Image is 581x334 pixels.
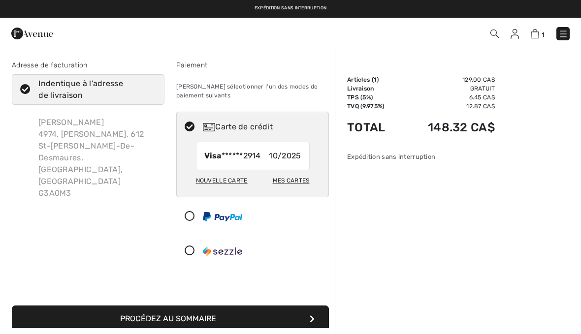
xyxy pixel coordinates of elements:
img: Sezzle [203,246,242,256]
img: 1ère Avenue [11,24,53,43]
div: Paiement [176,60,329,70]
td: Livraison [347,84,401,93]
td: TPS (5%) [347,93,401,102]
img: Menu [558,29,568,39]
td: Total [347,111,401,144]
td: TVQ (9.975%) [347,102,401,111]
td: 12.87 CA$ [401,102,495,111]
td: 6.45 CA$ [401,93,495,102]
div: Mes cartes [273,172,310,189]
div: Nouvelle carte [196,172,248,189]
td: Gratuit [401,84,495,93]
td: Articles ( ) [347,75,401,84]
div: Expédition sans interruption [347,152,495,161]
a: 1ère Avenue [11,28,53,37]
img: Recherche [490,30,499,38]
img: Carte de crédit [203,123,215,131]
div: [PERSON_NAME] 4974, [PERSON_NAME], 612 St-[PERSON_NAME]-De-Desmaures, [GEOGRAPHIC_DATA], [GEOGRAP... [31,109,164,207]
img: PayPal [203,212,242,221]
div: Carte de crédit [203,121,322,133]
span: 10/2025 [269,150,301,162]
img: Panier d'achat [531,29,539,38]
td: 129.00 CA$ [401,75,495,84]
span: 1 [542,31,545,38]
span: 1 [374,76,377,83]
strong: Visa [204,151,222,160]
div: Adresse de facturation [12,60,164,70]
a: 1 [531,28,545,39]
button: Procédez au sommaire [12,305,329,332]
div: Indentique à l'adresse de livraison [38,78,150,101]
td: 148.32 CA$ [401,111,495,144]
img: Mes infos [511,29,519,39]
div: [PERSON_NAME] sélectionner l'un des modes de paiement suivants [176,74,329,108]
